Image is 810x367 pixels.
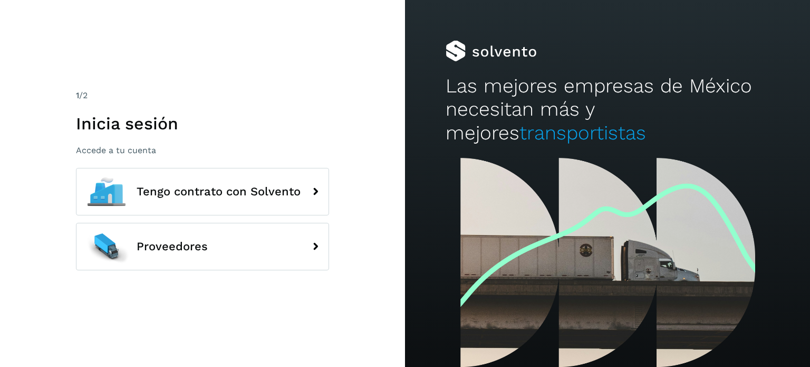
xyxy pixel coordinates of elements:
[519,121,646,144] span: transportistas
[76,90,79,100] span: 1
[76,168,329,215] button: Tengo contrato con Solvento
[137,185,301,198] span: Tengo contrato con Solvento
[76,89,329,102] div: /2
[137,240,208,253] span: Proveedores
[76,114,329,134] h1: Inicia sesión
[446,74,769,145] h2: Las mejores empresas de México necesitan más y mejores
[76,145,329,155] p: Accede a tu cuenta
[76,223,329,270] button: Proveedores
